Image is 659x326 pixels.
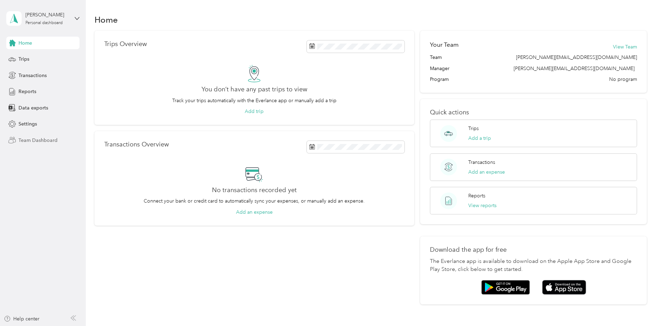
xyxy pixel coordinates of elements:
[18,137,58,144] span: Team Dashboard
[212,187,297,194] h2: No transactions recorded yet
[430,109,637,116] p: Quick actions
[516,54,637,61] span: [PERSON_NAME][EMAIL_ADDRESS][DOMAIN_NAME]
[620,287,659,326] iframe: Everlance-gr Chat Button Frame
[18,72,47,79] span: Transactions
[468,159,495,166] p: Transactions
[25,21,63,25] div: Personal dashboard
[468,168,505,176] button: Add an expense
[430,65,449,72] span: Manager
[18,120,37,128] span: Settings
[18,88,36,95] span: Reports
[245,108,264,115] button: Add trip
[481,280,530,295] img: Google play
[18,39,32,47] span: Home
[613,43,637,51] button: View Team
[18,55,29,63] span: Trips
[202,86,307,93] h2: You don’t have any past trips to view
[18,104,48,112] span: Data exports
[514,66,635,71] span: [PERSON_NAME][EMAIL_ADDRESS][DOMAIN_NAME]
[430,257,637,274] p: The Everlance app is available to download on the Apple App Store and Google Play Store, click be...
[430,76,449,83] span: Program
[609,76,637,83] span: No program
[4,315,39,323] button: Help center
[430,54,442,61] span: Team
[236,209,273,216] button: Add an expense
[144,197,365,205] p: Connect your bank or credit card to automatically sync your expenses, or manually add an expense.
[25,11,69,18] div: [PERSON_NAME]
[104,40,147,48] p: Trips Overview
[104,141,169,148] p: Transactions Overview
[172,97,336,104] p: Track your trips automatically with the Everlance app or manually add a trip
[430,40,459,49] h2: Your Team
[542,280,586,295] img: App store
[468,135,491,142] button: Add a trip
[468,202,497,209] button: View reports
[430,246,637,253] p: Download the app for free
[94,16,118,23] h1: Home
[468,192,485,199] p: Reports
[468,125,479,132] p: Trips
